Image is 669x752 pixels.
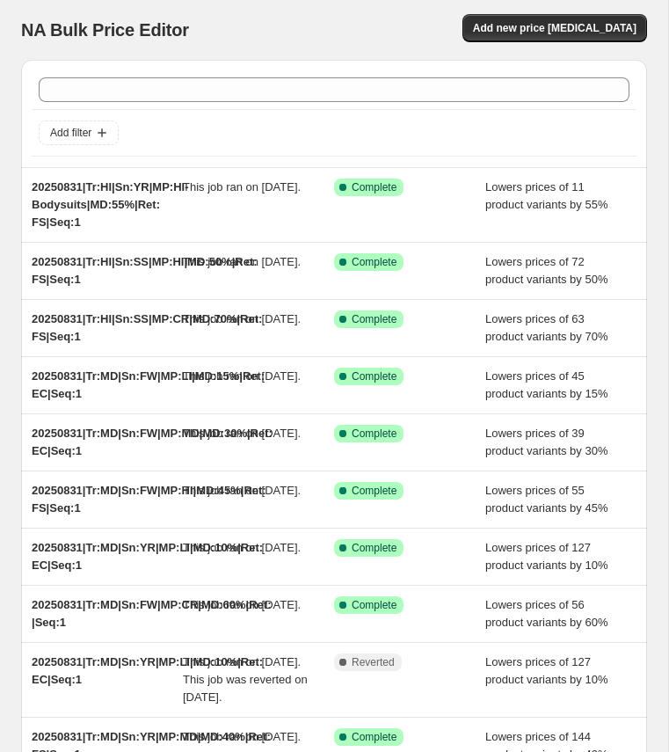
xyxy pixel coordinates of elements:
span: 20250831|Tr:MD|Sn:YR|MP:LI|MD:10%|Ret: EC|Seq:1 [32,541,263,572]
span: This job ran on [DATE]. [183,312,301,325]
span: Lowers prices of 72 product variants by 50% [485,255,607,286]
span: This job ran on [DATE]. [183,730,301,743]
span: Complete [352,484,396,498]
span: Lowers prices of 11 product variants by 55% [485,180,607,211]
span: This job ran on [DATE]. [183,427,301,440]
span: 20250831|Tr:HI|Sn:SS|MP:CR|MD:70%|Ret: FS|Seq:1 [32,312,262,343]
span: Add new price [MEDICAL_DATA] [473,21,636,35]
button: Add filter [39,120,119,145]
span: Reverted [352,655,395,669]
span: This job ran on [DATE]. This job was reverted on [DATE]. [183,655,308,704]
span: Lowers prices of 55 product variants by 45% [485,484,607,515]
span: Lowers prices of 45 product variants by 15% [485,369,607,400]
span: Complete [352,541,396,555]
span: 20250831|Tr:MD|Sn:FW|MP:CR|MD:60%|Ret: |Seq:1 [32,598,271,629]
span: Complete [352,427,396,441]
span: Add filter [50,126,91,140]
span: 20250831|Tr:MD|Sn:YR|MP:LI|MD:10%|Ret: EC|Seq:1 [32,655,263,686]
span: Lowers prices of 63 product variants by 70% [485,312,607,343]
span: 20250831|Tr:MD|Sn:FW|MP:HI|MD:45%|Ret: FS|Seq:1 [32,484,266,515]
span: This job ran on [DATE]. [183,180,301,193]
span: Complete [352,730,396,744]
span: NA Bulk Price Editor [21,20,189,40]
button: Add new price [MEDICAL_DATA] [462,14,647,42]
span: Complete [352,369,396,383]
span: Complete [352,598,396,612]
span: This job ran on [DATE]. [183,598,301,611]
span: 20250831|Tr:MD|Sn:FW|MP:MD|MD:30%|Ret: EC|Seq:1 [32,427,273,457]
span: This job ran on [DATE]. [183,484,301,497]
span: Lowers prices of 39 product variants by 30% [485,427,607,457]
span: Complete [352,180,396,194]
span: Lowers prices of 127 product variants by 10% [485,541,607,572]
span: Complete [352,255,396,269]
span: This job ran on [DATE]. [183,255,301,268]
span: Lowers prices of 56 product variants by 60% [485,598,607,629]
span: Complete [352,312,396,326]
span: 20250831|Tr:MD|Sn:FW|MP:LI|MD:15%|Ret: EC|Seq:1 [32,369,265,400]
span: Lowers prices of 127 product variants by 10% [485,655,607,686]
span: 20250831|Tr:HI|Sn:SS|MP:HI|MD:50%|Ret: FS|Seq:1 [32,255,258,286]
span: This job ran on [DATE]. [183,369,301,383]
span: This job ran on [DATE]. [183,541,301,554]
span: 20250831|Tr:HI|Sn:YR|MP:HI-Bodysuits|MD:55%|Ret: FS|Seq:1 [32,180,189,229]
